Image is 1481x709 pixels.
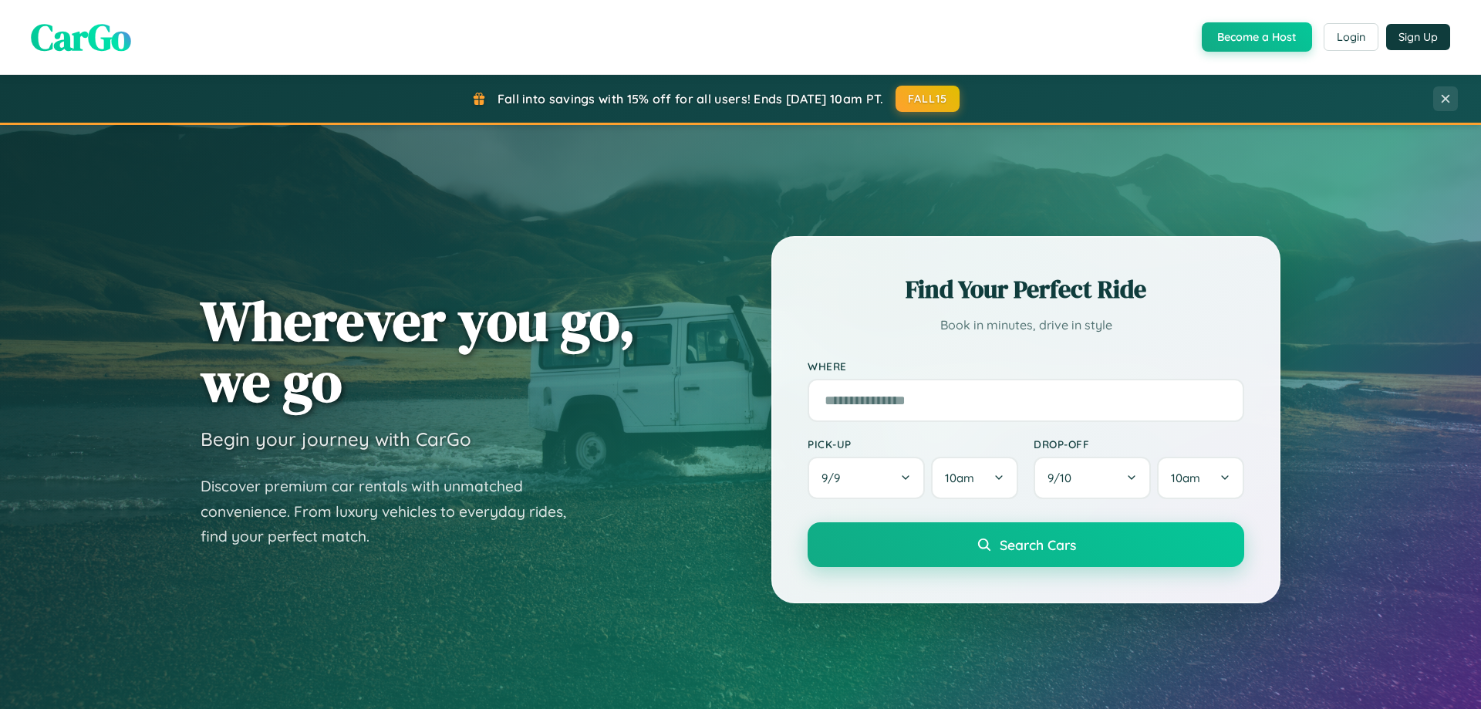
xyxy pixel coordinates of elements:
[945,471,974,485] span: 10am
[1034,437,1244,451] label: Drop-off
[808,437,1018,451] label: Pick-up
[1157,457,1244,499] button: 10am
[1202,22,1312,52] button: Become a Host
[808,314,1244,336] p: Book in minutes, drive in style
[1000,536,1076,553] span: Search Cars
[808,272,1244,306] h2: Find Your Perfect Ride
[808,522,1244,567] button: Search Cars
[808,457,925,499] button: 9/9
[1047,471,1079,485] span: 9 / 10
[821,471,848,485] span: 9 / 9
[1324,23,1378,51] button: Login
[201,290,636,412] h1: Wherever you go, we go
[1386,24,1450,50] button: Sign Up
[1034,457,1151,499] button: 9/10
[31,12,131,62] span: CarGo
[201,474,586,549] p: Discover premium car rentals with unmatched convenience. From luxury vehicles to everyday rides, ...
[931,457,1018,499] button: 10am
[1171,471,1200,485] span: 10am
[498,91,884,106] span: Fall into savings with 15% off for all users! Ends [DATE] 10am PT.
[896,86,960,112] button: FALL15
[201,427,471,451] h3: Begin your journey with CarGo
[808,360,1244,373] label: Where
